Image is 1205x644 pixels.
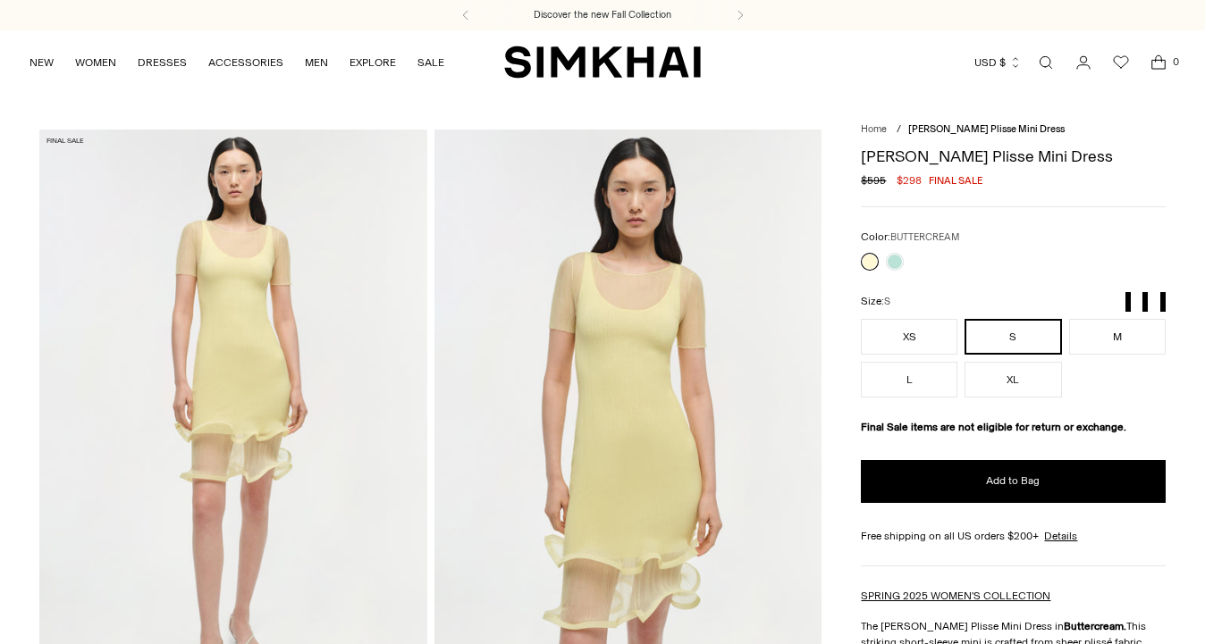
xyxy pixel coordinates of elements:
a: Open search modal [1028,45,1064,80]
a: Wishlist [1103,45,1139,80]
button: Add to Bag [861,460,1165,503]
button: S [965,319,1061,355]
span: $298 [897,172,922,188]
label: Color: [861,229,959,246]
a: Home [861,123,887,135]
h1: [PERSON_NAME] Plisse Mini Dress [861,148,1165,164]
span: [PERSON_NAME] Plisse Mini Dress [908,123,1065,135]
a: WOMEN [75,43,116,82]
a: EXPLORE [350,43,396,82]
button: M [1069,319,1166,355]
a: Discover the new Fall Collection [534,8,671,22]
span: 0 [1167,54,1184,70]
button: USD $ [974,43,1022,82]
nav: breadcrumbs [861,122,1165,138]
a: NEW [29,43,54,82]
a: Open cart modal [1141,45,1176,80]
strong: Buttercream. [1064,620,1126,632]
span: BUTTERCREAM [890,231,959,243]
div: / [897,122,901,138]
span: Add to Bag [986,473,1040,489]
a: MEN [305,43,328,82]
a: Details [1044,528,1077,544]
button: XS [861,319,957,355]
span: S [884,296,890,307]
button: L [861,362,957,397]
a: SIMKHAI [504,45,701,79]
label: Size: [861,293,890,310]
strong: Final Sale items are not eligible for return or exchange. [861,421,1126,433]
a: ACCESSORIES [208,43,283,82]
s: $595 [861,172,886,188]
button: XL [965,362,1061,397]
div: Free shipping on all US orders $200+ [861,528,1165,544]
a: DRESSES [138,43,187,82]
a: SALE [417,43,444,82]
a: SPRING 2025 WOMEN'S COLLECTION [861,590,1050,602]
a: Go to the account page [1066,45,1101,80]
